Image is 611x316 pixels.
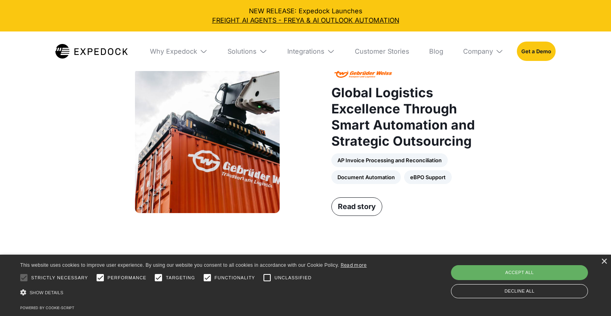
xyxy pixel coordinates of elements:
[31,274,88,281] span: Strictly necessary
[451,265,588,280] div: Accept all
[143,31,215,71] div: Why Expedock
[571,277,611,316] iframe: Chat Widget
[274,274,312,281] span: Unclassified
[29,290,63,295] span: Show details
[20,287,367,299] div: Show details
[228,47,257,55] div: Solutions
[463,47,493,55] div: Company
[150,47,197,55] div: Why Expedock
[215,274,255,281] span: Functionality
[331,85,475,149] strong: Global Logistics Excellence Through Smart Automation and Strategic Outsourcing
[451,284,588,298] div: Decline all
[601,259,607,265] div: Close
[20,262,339,268] span: This website uses cookies to improve user experience. By using our website you consent to all coo...
[6,6,604,25] div: NEW RELEASE: Expedock Launches
[166,274,195,281] span: Targeting
[221,31,274,71] div: Solutions
[456,31,510,71] div: Company
[348,31,416,71] a: Customer Stories
[280,31,341,71] div: Integrations
[331,197,382,216] a: Read story
[422,31,450,71] a: Blog
[287,47,324,55] div: Integrations
[517,42,556,61] a: Get a Demo
[20,306,74,310] a: Powered by cookie-script
[341,262,367,268] a: Read more
[107,274,147,281] span: Performance
[6,16,604,25] a: FREIGHT AI AGENTS - FREYA & AI OUTLOOK AUTOMATION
